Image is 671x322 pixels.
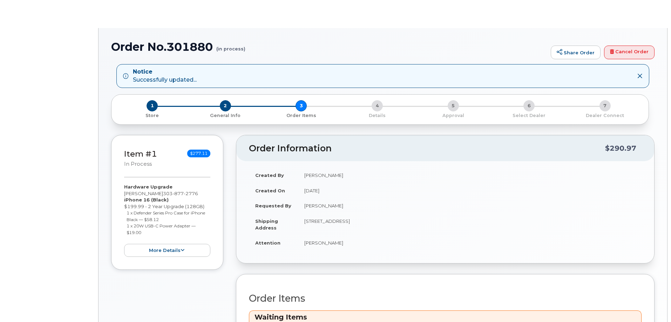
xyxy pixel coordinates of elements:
[124,184,172,190] strong: Hardware Upgrade
[255,172,284,178] strong: Created By
[163,191,198,196] span: 303
[298,213,642,235] td: [STREET_ADDRESS]
[298,167,642,183] td: [PERSON_NAME]
[551,46,601,60] a: Share Order
[220,100,231,111] span: 2
[255,313,636,322] h3: Waiting Items
[172,191,184,196] span: 877
[298,235,642,251] td: [PERSON_NAME]
[249,144,605,153] h2: Order Information
[187,150,210,157] span: $277.11
[255,240,280,246] strong: Attention
[127,210,205,222] small: 1 x Defender Series Pro Case for iPhone Black — $58.12
[124,197,169,203] strong: iPhone 16 (Black)
[124,244,210,257] button: more details
[184,191,198,196] span: 2776
[124,161,152,167] small: in process
[190,112,261,119] p: General Info
[188,111,264,119] a: 2 General Info
[249,293,642,304] h2: Order Items
[298,198,642,213] td: [PERSON_NAME]
[133,68,197,76] strong: Notice
[111,41,547,53] h1: Order No.301880
[216,41,245,52] small: (in process)
[255,218,278,231] strong: Shipping Address
[133,68,197,84] div: Successfully updated...
[127,223,196,235] small: 1 x 20W USB-C Power Adapter — $19.00
[255,188,285,193] strong: Created On
[605,142,636,155] div: $290.97
[117,111,188,119] a: 1 Store
[124,184,210,257] div: [PERSON_NAME] $199.99 - 2 Year Upgrade (128GB)
[298,183,642,198] td: [DATE]
[255,203,291,208] strong: Requested By
[604,46,655,60] a: Cancel Order
[120,112,185,119] p: Store
[124,149,157,159] a: Item #1
[147,100,158,111] span: 1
